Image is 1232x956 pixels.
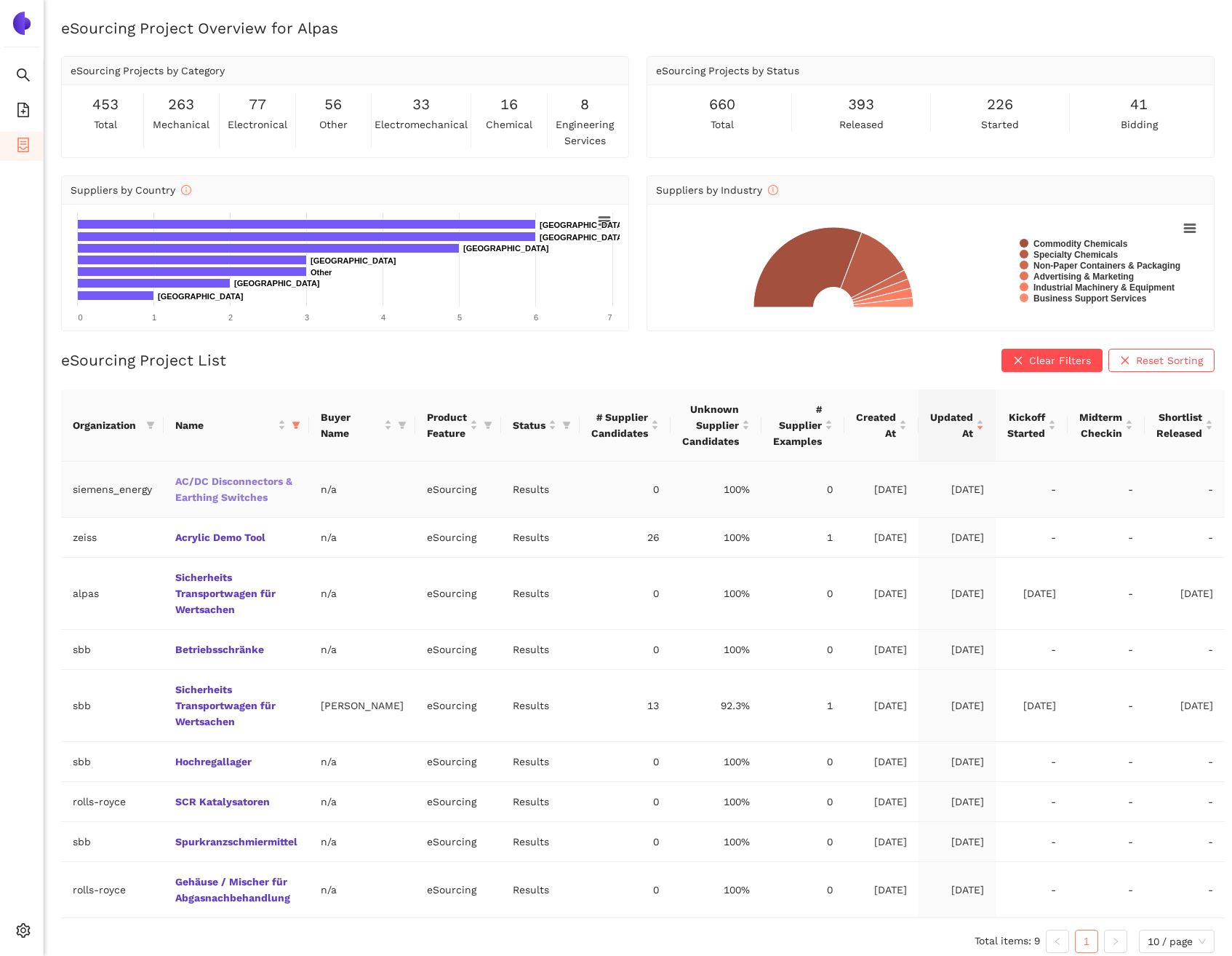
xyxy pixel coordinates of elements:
[415,558,501,630] td: eSourcing
[61,518,164,558] td: zeiss
[671,462,761,518] td: 100%
[1075,930,1098,953] li: 1
[61,558,164,630] td: alpas
[671,742,761,782] td: 100%
[1130,93,1148,116] span: 41
[427,409,467,441] span: Product Feature
[143,414,158,436] span: filter
[919,670,996,742] td: [DATE]
[309,462,415,518] td: n/a
[919,782,996,822] td: [DATE]
[580,670,671,742] td: 13
[1033,293,1147,304] text: Business Support Services
[996,782,1068,822] td: -
[10,12,33,35] img: Logo
[1104,930,1127,953] li: Next Page
[61,462,164,518] td: siemens_energy
[761,670,844,742] td: 1
[1145,390,1225,462] th: this column's title is Shortlist Released,this column is sortable
[486,116,532,133] span: chemical
[919,518,996,558] td: [DATE]
[682,401,739,449] span: Unknown Supplier Candidates
[501,558,580,630] td: Results
[1104,930,1127,953] button: right
[919,742,996,782] td: [DATE]
[16,98,31,127] span: file-add
[534,313,538,322] text: 6
[61,630,164,670] td: sbb
[844,390,919,462] th: this column's title is Created At,this column is sortable
[996,742,1068,782] td: -
[671,782,761,822] td: 100%
[1068,558,1145,630] td: -
[671,630,761,670] td: 100%
[559,414,574,436] span: filter
[415,782,501,822] td: eSourcing
[768,185,778,195] span: info-circle
[551,116,620,149] span: engineering services
[580,518,671,558] td: 26
[580,558,671,630] td: 0
[412,93,430,116] span: 33
[540,233,625,242] text: [GEOGRAPHIC_DATA]
[309,782,415,822] td: n/a
[1156,409,1202,441] span: Shortlist Released
[711,116,734,133] span: total
[501,782,580,822] td: Results
[996,822,1068,862] td: -
[844,670,919,742] td: [DATE]
[580,630,671,670] td: 0
[500,93,518,116] span: 16
[311,268,332,277] text: Other
[839,116,884,133] span: released
[919,558,996,630] td: [DATE]
[1068,518,1145,558] td: -
[671,390,761,462] th: this column's title is Unknown Supplier Candidates,this column is sortable
[305,313,309,322] text: 3
[996,390,1068,462] th: this column's title is Kickoff Started,this column is sortable
[234,279,320,288] text: [GEOGRAPHIC_DATA]
[1033,272,1134,282] text: Advertising & Marketing
[309,518,415,558] td: n/a
[61,862,164,918] td: rolls-royce
[1139,930,1215,953] div: Page Size
[671,518,761,558] td: 100%
[580,462,671,518] td: 0
[761,630,844,670] td: 0
[415,390,501,462] th: this column's title is Product Feature,this column is sortable
[761,462,844,518] td: 0
[1121,116,1158,133] span: bidding
[415,630,501,670] td: eSourcing
[1068,390,1145,462] th: this column's title is Midterm Checkin,this column is sortable
[249,93,266,116] span: 77
[1120,355,1130,367] span: close
[996,670,1068,742] td: [DATE]
[844,462,919,518] td: [DATE]
[1068,630,1145,670] td: -
[309,558,415,630] td: n/a
[398,421,407,430] span: filter
[158,292,244,301] text: [GEOGRAPHIC_DATA]
[1145,670,1225,742] td: [DATE]
[1145,742,1225,782] td: -
[1033,283,1175,293] text: Industrial Machinery & Equipment
[761,518,844,558] td: 1
[381,313,385,322] text: 4
[1145,630,1225,670] td: -
[1136,352,1203,368] span: Reset Sorting
[175,417,275,433] span: Name
[1145,862,1225,918] td: -
[981,116,1019,133] span: started
[501,462,580,518] td: Results
[501,862,580,918] td: Results
[591,409,648,441] span: # Supplier Candidates
[580,93,589,116] span: 8
[415,670,501,742] td: eSourcing
[844,630,919,670] td: [DATE]
[309,742,415,782] td: n/a
[61,670,164,742] td: sbb
[1068,822,1145,862] td: -
[671,822,761,862] td: 100%
[319,116,348,133] span: other
[1033,239,1128,249] text: Commodity Chemicals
